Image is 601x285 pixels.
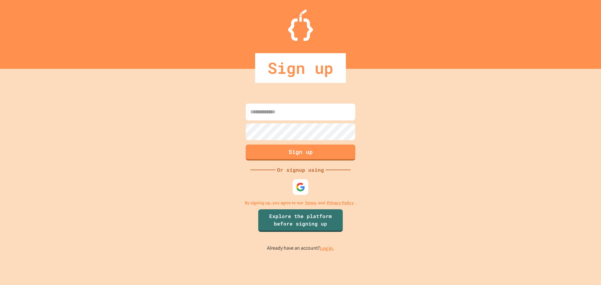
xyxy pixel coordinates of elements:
[296,182,305,192] img: google-icon.svg
[258,209,343,232] a: Explore the platform before signing up
[320,245,334,252] a: Log in.
[245,200,357,206] p: By signing up, you agree to our and .
[305,200,316,206] a: Terms
[255,53,346,83] div: Sign up
[246,145,355,160] button: Sign up
[267,244,334,252] p: Already have an account?
[327,200,354,206] a: Privacy Policy
[288,9,313,41] img: Logo.svg
[275,166,326,174] div: Or signup using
